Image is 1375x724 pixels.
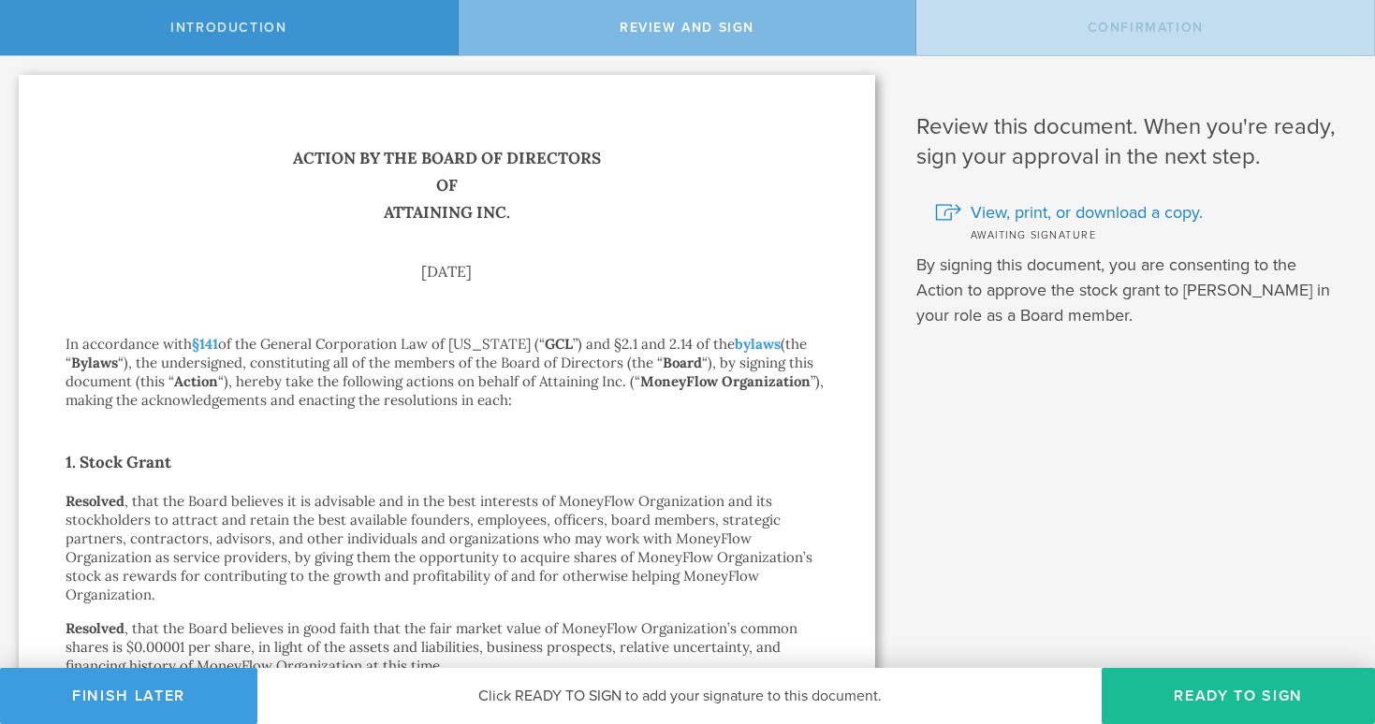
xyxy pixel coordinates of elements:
[1088,20,1204,36] span: Confirmation
[174,372,218,390] strong: Action
[66,145,828,226] h1: Action by the Board of Directors of Attaining Inc.
[170,20,286,36] span: Introduction
[66,264,828,279] div: [DATE]
[257,668,1102,724] div: Click READY TO SIGN to add your signature to this document.
[1102,668,1375,724] button: Ready to Sign
[640,372,811,390] strong: MoneyFlow Organization
[971,200,1203,224] span: View, print, or download a copy.
[916,253,1347,328] p: By signing this document, you are consenting to the Action to approve the stock grant to [PERSON_...
[66,447,828,477] h2: 1. Stock Grant
[916,112,1347,172] h1: Review this document. When you're ready, sign your approval in the next step.
[66,492,124,510] strong: Resolved
[663,354,702,371] strong: Board
[66,619,828,675] p: , that the Board believes in good faith that the fair market value of MoneyFlow Organization’s co...
[735,335,781,353] a: bylaws
[545,335,573,353] strong: GCL
[192,335,218,353] a: §141
[66,492,828,604] p: , that the Board believes it is advisable and in the best interests of MoneyFlow Organization and...
[66,619,124,637] strong: Resolved
[71,354,118,371] strong: Bylaws
[935,224,1347,243] div: Awaiting signature
[66,335,828,410] p: In accordance with of the General Corporation Law of [US_STATE] (“ ”) and §2.1 and 2.14 of the (t...
[620,20,754,36] span: Review and Sign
